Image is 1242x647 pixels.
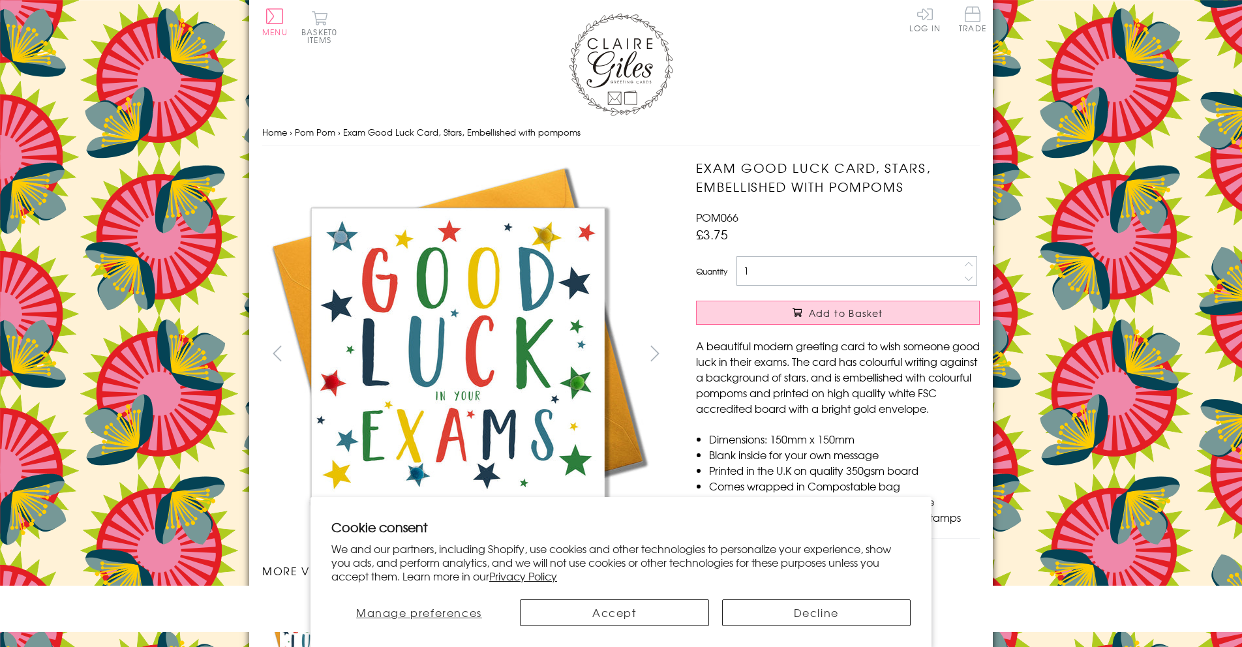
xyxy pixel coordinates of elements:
a: Pom Pom [295,126,335,138]
span: Manage preferences [356,605,482,620]
button: Add to Basket [696,301,980,325]
button: Basket0 items [301,10,337,44]
a: Log In [909,7,941,32]
button: Accept [520,599,709,626]
span: 0 items [307,26,337,46]
span: › [290,126,292,138]
button: next [641,339,670,368]
img: Claire Giles Greetings Cards [569,13,673,116]
button: Menu [262,8,288,36]
h2: Cookie consent [331,518,911,536]
nav: breadcrumbs [262,119,980,146]
span: £3.75 [696,225,728,243]
li: Blank inside for your own message [709,447,980,462]
label: Quantity [696,265,727,277]
span: Menu [262,26,288,38]
p: A beautiful modern greeting card to wish someone good luck in their exams. The card has colourful... [696,338,980,416]
a: Trade [959,7,986,35]
span: Exam Good Luck Card, Stars, Embellished with pompoms [343,126,581,138]
button: Decline [722,599,911,626]
li: Comes wrapped in Compostable bag [709,478,980,494]
p: We and our partners, including Shopify, use cookies and other technologies to personalize your ex... [331,542,911,582]
span: POM066 [696,209,738,225]
button: prev [262,339,292,368]
span: Trade [959,7,986,32]
li: With matching sustainable sourced envelope [709,494,980,509]
span: › [338,126,341,138]
button: Manage preferences [331,599,507,626]
li: Printed in the U.K on quality 350gsm board [709,462,980,478]
a: Privacy Policy [489,568,557,584]
img: Exam Good Luck Card, Stars, Embellished with pompoms [262,158,654,550]
h1: Exam Good Luck Card, Stars, Embellished with pompoms [696,158,980,196]
img: Exam Good Luck Card, Stars, Embellished with pompoms [670,158,1061,509]
h3: More views [262,563,670,579]
span: Add to Basket [809,307,883,320]
a: Home [262,126,287,138]
li: Dimensions: 150mm x 150mm [709,431,980,447]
